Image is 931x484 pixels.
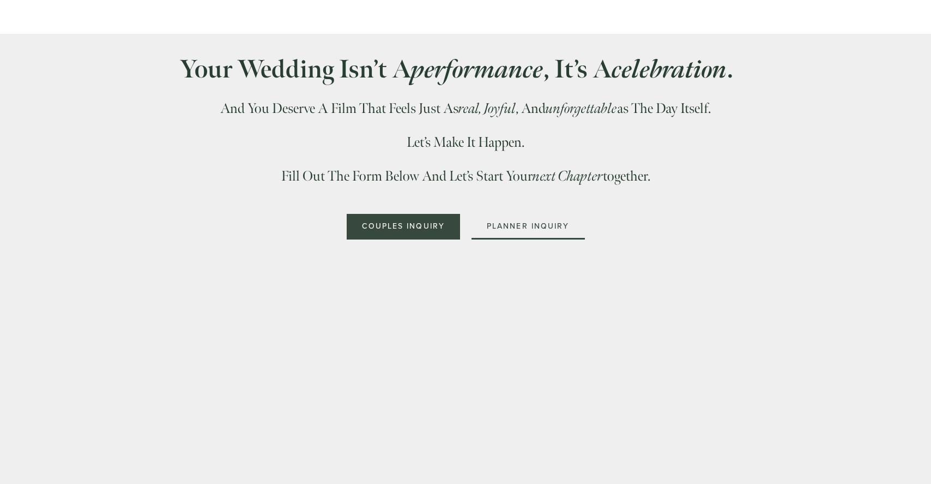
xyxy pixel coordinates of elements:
[412,53,543,86] em: performance
[471,214,585,240] button: Planner Inquiry
[180,134,751,151] h4: Let’s make it happen.
[546,100,617,117] em: unforgettable
[180,53,733,85] strong: Your wedding isn’t a , it’s a .
[533,168,603,185] em: next chapter
[180,168,751,184] h4: Fill out the form below and let’s start your together.
[180,100,751,117] h4: And you deserve a film that feels just as , and as the day itself.
[458,100,516,117] em: real, joyful
[347,214,461,240] button: Couples Inquiry
[612,53,727,86] em: celebration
